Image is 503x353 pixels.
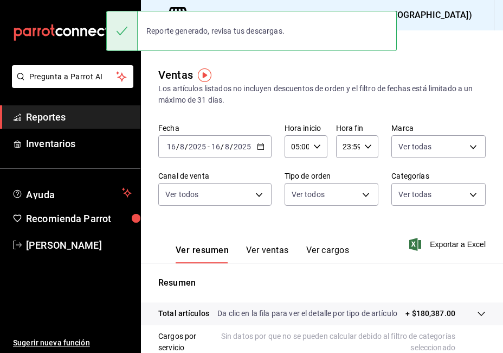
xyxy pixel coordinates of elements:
font: Ver resumen [176,245,229,256]
span: / [230,142,233,151]
button: Pregunta a Parrot AI [12,65,133,88]
label: Tipo de orden [285,172,379,180]
span: / [176,142,179,151]
div: Reporte generado, revisa tus descargas. [138,19,293,43]
font: Recomienda Parrot [26,213,111,224]
p: Resumen [158,276,486,289]
input: -- [211,142,221,151]
input: -- [179,142,185,151]
button: Ver cargos [306,245,350,263]
p: Total artículos [158,308,209,319]
label: Fecha [158,124,272,132]
p: + $180,387.00 [405,308,455,319]
label: Canal de venta [158,172,272,180]
font: [PERSON_NAME] [26,239,102,251]
input: -- [166,142,176,151]
font: Inventarios [26,138,75,149]
font: Exportar a Excel [430,240,486,249]
span: Ver todas [398,189,431,200]
input: ---- [188,142,207,151]
div: Los artículos listados no incluyen descuentos de orden y el filtro de fechas está limitado a un m... [158,83,486,106]
span: Ayuda [26,186,118,199]
p: Da clic en la fila para ver el detalle por tipo de artículo [217,308,397,319]
span: Ver todos [165,189,198,200]
label: Hora inicio [285,124,327,132]
img: Marcador de información sobre herramientas [198,68,211,82]
label: Categorías [391,172,486,180]
span: / [221,142,224,151]
span: / [185,142,188,151]
input: -- [224,142,230,151]
a: Pregunta a Parrot AI [8,79,133,90]
button: Exportar a Excel [411,238,486,251]
div: Ventas [158,67,193,83]
span: - [208,142,210,151]
input: ---- [233,142,251,151]
label: Marca [391,124,486,132]
button: Ver ventas [246,245,289,263]
span: Pregunta a Parrot AI [29,71,117,83]
span: Ver todos [292,189,325,200]
label: Hora fin [336,124,379,132]
font: Sugerir nueva función [13,338,90,347]
div: Pestañas de navegación [176,245,349,263]
font: Reportes [26,111,66,123]
span: Ver todas [398,141,431,152]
